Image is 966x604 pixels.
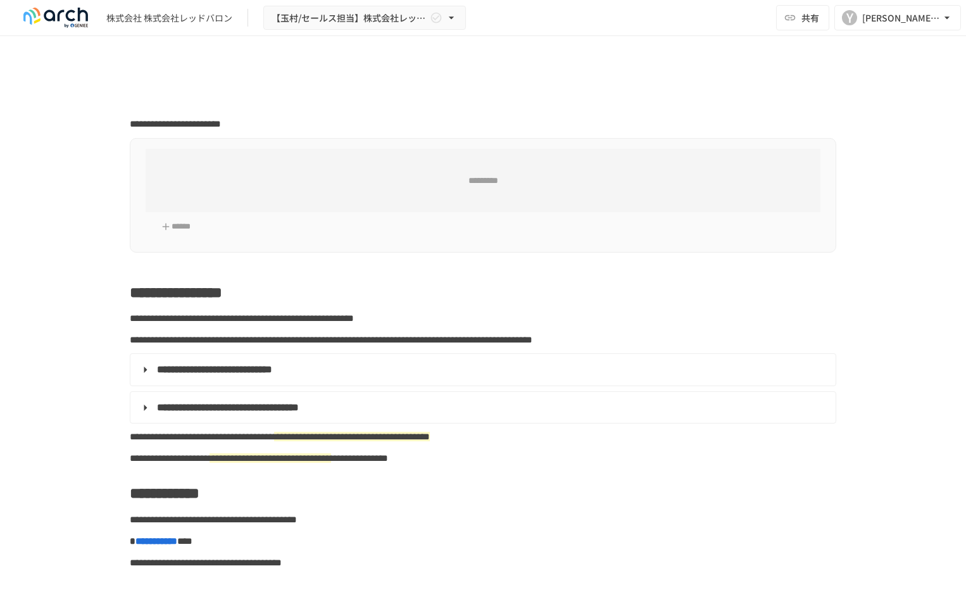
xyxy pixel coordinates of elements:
div: Y [842,10,857,25]
div: [PERSON_NAME][EMAIL_ADDRESS][DOMAIN_NAME] [862,10,941,26]
button: 【玉村/セールス担当】株式会社レッドバロン様_初期設定サポート [263,6,466,30]
span: 共有 [801,11,819,25]
span: 【玉村/セールス担当】株式会社レッドバロン様_初期設定サポート [272,10,427,26]
button: 共有 [776,5,829,30]
button: Y[PERSON_NAME][EMAIL_ADDRESS][DOMAIN_NAME] [834,5,961,30]
img: logo-default@2x-9cf2c760.svg [15,8,96,28]
div: 株式会社 株式会社レッドバロン [106,11,232,25]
